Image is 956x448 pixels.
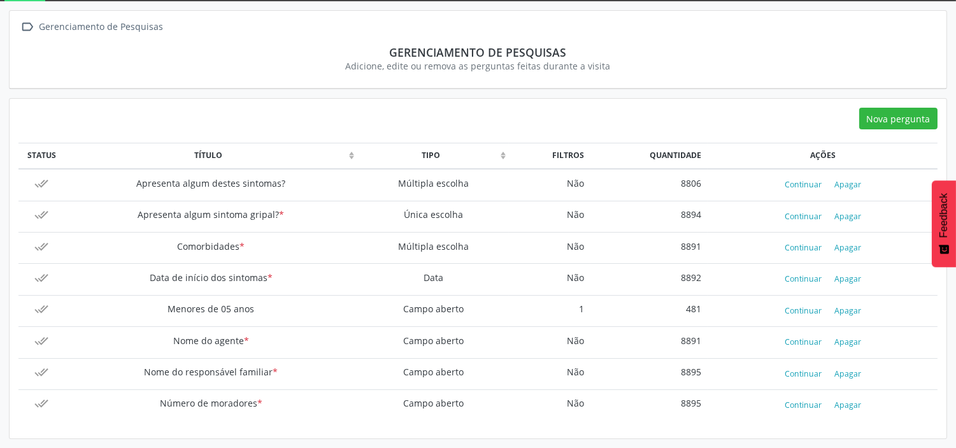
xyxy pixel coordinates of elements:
button: Continuar [780,365,827,382]
div: Status [25,150,58,161]
div: Ações [715,150,931,161]
button: Continuar [780,334,827,351]
i: Pesquisa finalizada [34,302,48,316]
td: Não [509,233,590,264]
div: Quantidade [597,150,701,161]
i:  [18,18,37,36]
i: Pesquisa finalizada [34,240,48,254]
button: Apagar [829,302,866,319]
td: Nome do agente [64,327,357,358]
td: Comorbidades [64,233,357,264]
td: Data de início dos sintomas [64,264,357,295]
td: 1 [509,295,590,326]
button: Continuar [780,208,827,225]
button: Apagar [829,334,866,351]
td: Campo aberto [357,295,509,326]
td: Campo aberto [357,358,509,389]
button: Continuar [780,240,827,257]
i: Pesquisa finalizada [34,365,48,379]
td: 8895 [590,389,708,421]
td: 8891 [590,233,708,264]
i: Pesquisa finalizada [34,208,48,222]
button: Apagar [829,177,866,194]
button: Continuar [780,177,827,194]
button: Apagar [829,396,866,414]
i: Pesquisa finalizada [34,271,48,285]
div: Adicione, edite ou remova as perguntas feitas durante a visita [27,59,929,73]
div: Gerenciamento de Pesquisas [27,45,929,59]
td: 8806 [590,169,708,201]
div: Filtros [516,150,584,161]
td: Não [509,169,590,201]
td: 8892 [590,264,708,295]
td: Nome do responsável familiar [64,358,357,389]
button: Feedback - Mostrar pesquisa [932,180,956,267]
td: Múltipla escolha [357,169,509,201]
button: Continuar [780,271,827,288]
button: Apagar [829,365,866,382]
td: Não [509,264,590,295]
td: Não [509,358,590,389]
button: Continuar [780,396,827,414]
td: 8894 [590,201,708,232]
td: Número de moradores [64,389,357,421]
button: Apagar [829,208,866,225]
td: Única escolha [357,201,509,232]
div: Tipo [364,150,497,161]
td: Menores de 05 anos [64,295,357,326]
td: Campo aberto [357,389,509,421]
span: Feedback [938,193,950,238]
button: Nova pergunta [859,108,938,129]
td: Múltipla escolha [357,233,509,264]
button: Apagar [829,240,866,257]
i: Pesquisa finalizada [34,334,48,348]
td: 481 [590,295,708,326]
td: Apresenta algum destes sintomas? [64,169,357,201]
td: Não [509,327,590,358]
td: Não [509,389,590,421]
button: Apagar [829,271,866,288]
td: Data [357,264,509,295]
i: Pesquisa finalizada [34,177,48,191]
td: Campo aberto [357,327,509,358]
button: Continuar [780,302,827,319]
td: Não [509,201,590,232]
div: Título [71,150,346,161]
td: Apresenta algum sintoma gripal? [64,201,357,232]
a:  Gerenciamento de Pesquisas [18,18,166,36]
td: 8891 [590,327,708,358]
div: Gerenciamento de Pesquisas [37,18,166,36]
td: 8895 [590,358,708,389]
